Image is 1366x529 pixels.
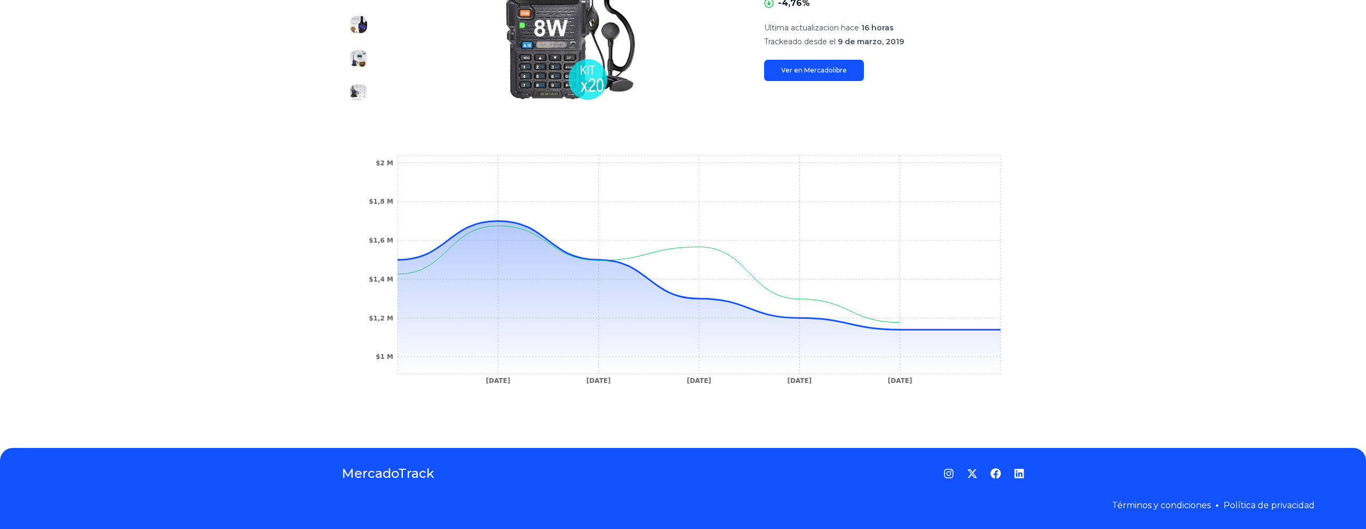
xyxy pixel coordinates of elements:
[764,23,859,33] span: Ultima actualizacion hace
[350,16,367,33] img: Kit 20 Handy Baofeng Uv5r 8w Bibanda Radio Walkie Talkie Vhf Uhf + Auricular Manos Libres
[341,465,434,482] a: MercadoTrack
[369,198,393,205] tspan: $1,8 M
[838,37,904,46] span: 9 de marzo, 2019
[376,353,393,360] tspan: $1 M
[1112,500,1211,510] a: Términos y condiciones
[376,159,393,167] tspan: $2 M
[764,37,836,46] span: Trackeado desde el
[943,468,954,479] a: Instagram
[687,377,711,384] tspan: [DATE]
[888,377,912,384] tspan: [DATE]
[350,50,367,67] img: Kit 20 Handy Baofeng Uv5r 8w Bibanda Radio Walkie Talkie Vhf Uhf + Auricular Manos Libres
[369,237,393,244] tspan: $1,6 M
[787,377,812,384] tspan: [DATE]
[1224,500,1315,510] a: Política de privacidad
[764,60,864,81] a: Ver en Mercadolibre
[486,377,510,384] tspan: [DATE]
[586,377,611,384] tspan: [DATE]
[350,84,367,101] img: Kit 20 Handy Baofeng Uv5r 8w Bibanda Radio Walkie Talkie Vhf Uhf + Auricular Manos Libres
[369,276,393,283] tspan: $1,4 M
[369,315,393,322] tspan: $1,2 M
[1014,468,1024,479] a: LinkedIn
[967,468,978,479] a: Twitter
[990,468,1001,479] a: Facebook
[861,23,894,33] span: 16 horas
